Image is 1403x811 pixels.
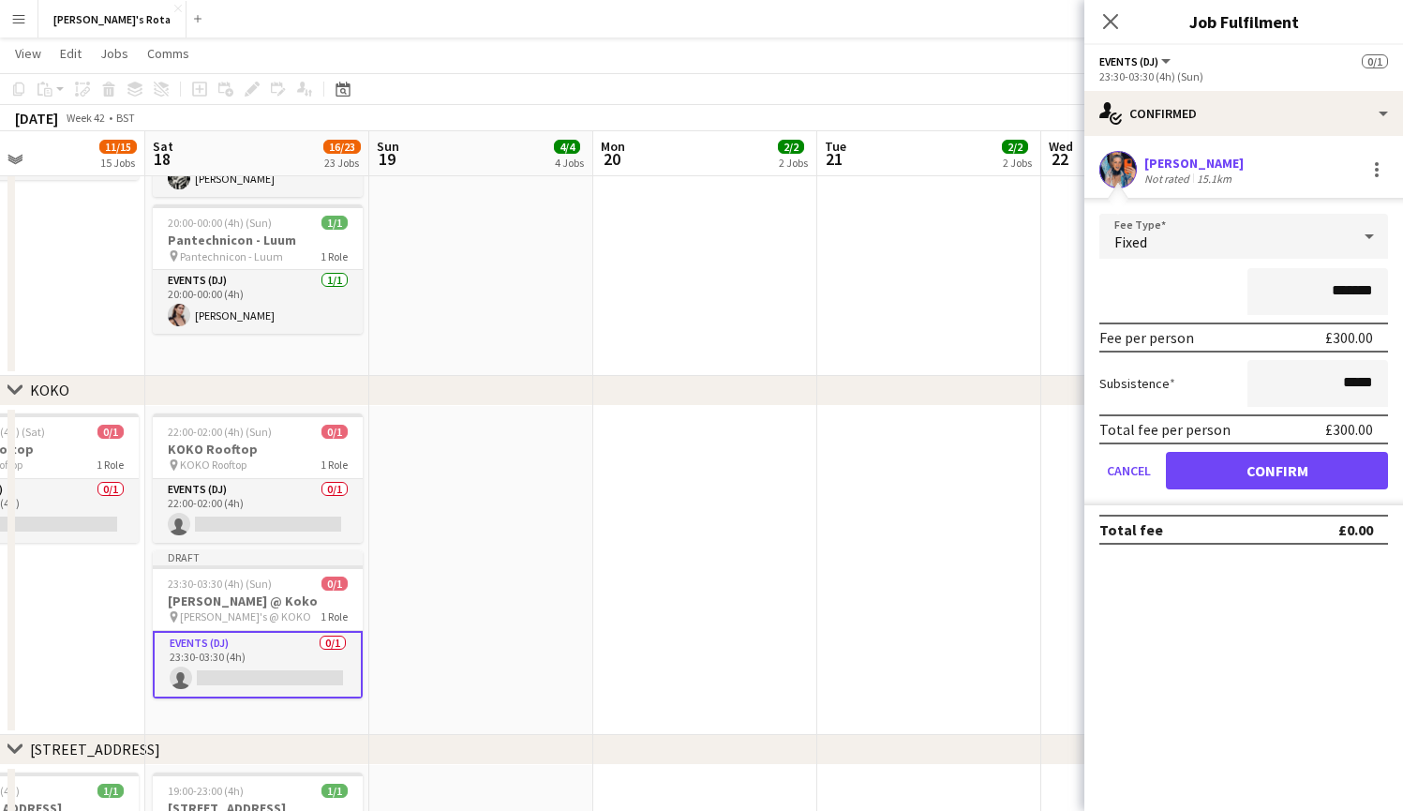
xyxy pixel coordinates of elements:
[153,441,363,458] h3: KOKO Rooftop
[1099,69,1388,83] div: 23:30-03:30 (4h) (Sun)
[1099,54,1173,68] button: Events (DJ)
[168,216,272,230] span: 20:00-00:00 (4h) (Sun)
[321,425,348,439] span: 0/1
[180,609,311,623] span: [PERSON_NAME]'s @ KOKO
[321,784,348,798] span: 1/1
[1362,54,1388,68] span: 0/1
[1049,138,1073,155] span: Wed
[100,156,136,170] div: 15 Jobs
[168,425,272,439] span: 22:00-02:00 (4h) (Sun)
[377,138,399,155] span: Sun
[168,577,272,591] span: 23:30-03:30 (4h) (Sun)
[1144,155,1244,172] div: [PERSON_NAME]
[168,784,244,798] span: 19:00-23:00 (4h)
[180,458,246,472] span: KOKO Rooftop
[153,550,363,565] div: Draft
[140,41,197,66] a: Comms
[60,45,82,62] span: Edit
[374,148,399,170] span: 19
[1084,91,1403,136] div: Confirmed
[153,204,363,334] app-job-card: 20:00-00:00 (4h) (Sun)1/1Pantechnicon - Luum Pantechnicon - Luum1 RoleEvents (DJ)1/120:00-00:00 (...
[93,41,136,66] a: Jobs
[153,631,363,698] app-card-role: Events (DJ)0/123:30-03:30 (4h)
[153,550,363,698] app-job-card: Draft23:30-03:30 (4h) (Sun)0/1[PERSON_NAME] @ Koko [PERSON_NAME]'s @ KOKO1 RoleEvents (DJ)0/123:3...
[97,458,124,472] span: 1 Role
[321,216,348,230] span: 1/1
[150,148,173,170] span: 18
[555,156,584,170] div: 4 Jobs
[153,270,363,334] app-card-role: Events (DJ)1/120:00-00:00 (4h)[PERSON_NAME]
[62,111,109,125] span: Week 42
[554,140,580,154] span: 4/4
[1193,172,1235,186] div: 15.1km
[1084,9,1403,34] h3: Job Fulfilment
[180,249,283,263] span: Pantechnicon - Luum
[1114,233,1147,251] span: Fixed
[1099,420,1231,439] div: Total fee per person
[1099,54,1158,68] span: Events (DJ)
[30,381,69,399] div: KOKO
[778,140,804,154] span: 2/2
[825,138,846,155] span: Tue
[1144,172,1193,186] div: Not rated
[153,479,363,543] app-card-role: Events (DJ)0/122:00-02:00 (4h)
[321,458,348,472] span: 1 Role
[779,156,808,170] div: 2 Jobs
[1325,420,1373,439] div: £300.00
[38,1,187,38] button: [PERSON_NAME]'s Rota
[822,148,846,170] span: 21
[116,111,135,125] div: BST
[321,577,348,591] span: 0/1
[30,740,160,758] div: [STREET_ADDRESS]
[153,232,363,248] h3: Pantechnicon - Luum
[323,140,361,154] span: 16/23
[1325,328,1373,347] div: £300.00
[1002,140,1028,154] span: 2/2
[1046,148,1073,170] span: 22
[7,41,49,66] a: View
[52,41,89,66] a: Edit
[15,45,41,62] span: View
[321,609,348,623] span: 1 Role
[321,249,348,263] span: 1 Role
[1338,520,1373,539] div: £0.00
[1099,328,1194,347] div: Fee per person
[97,425,124,439] span: 0/1
[324,156,360,170] div: 23 Jobs
[99,140,137,154] span: 11/15
[97,784,124,798] span: 1/1
[15,109,58,128] div: [DATE]
[1003,156,1032,170] div: 2 Jobs
[1099,520,1163,539] div: Total fee
[601,138,625,155] span: Mon
[153,413,363,543] app-job-card: 22:00-02:00 (4h) (Sun)0/1KOKO Rooftop KOKO Rooftop1 RoleEvents (DJ)0/122:00-02:00 (4h)
[153,593,363,609] h3: [PERSON_NAME] @ Koko
[153,138,173,155] span: Sat
[147,45,189,62] span: Comms
[100,45,128,62] span: Jobs
[598,148,625,170] span: 20
[1099,375,1175,392] label: Subsistence
[1166,452,1388,489] button: Confirm
[1099,452,1158,489] button: Cancel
